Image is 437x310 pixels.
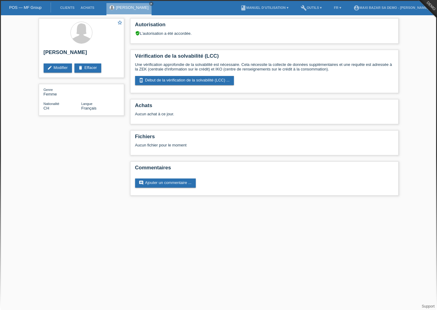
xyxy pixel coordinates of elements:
div: Aucun fichier pour le moment [135,143,321,147]
span: Nationalité [44,102,59,106]
a: editModifier [44,63,72,73]
a: buildOutils ▾ [298,6,325,9]
a: POS — MF Group [9,5,41,10]
span: Genre [44,88,53,92]
h2: Autorisation [135,22,394,31]
a: Support [422,304,435,308]
i: verified_user [135,31,140,36]
a: bookManuel d’utilisation ▾ [237,6,292,9]
i: edit [47,65,52,70]
div: L’autorisation a été accordée. [135,31,394,36]
a: close [149,2,153,6]
i: build [301,5,307,11]
a: [PERSON_NAME] [116,5,149,10]
span: Français [81,106,97,110]
a: star_border [117,20,123,26]
a: deleteEffacer [74,63,101,73]
a: FR ▾ [331,6,344,9]
h2: Commentaires [135,165,394,174]
i: comment [139,180,144,185]
a: Clients [57,6,77,9]
span: Langue [81,102,93,106]
h2: Achats [135,103,394,112]
i: book [240,5,246,11]
a: account_circleMAXI BAZAR SA Demo - [PERSON_NAME] ▾ [350,6,434,9]
i: star_border [117,20,123,25]
div: Femme [44,87,81,96]
i: delete [78,65,83,70]
p: Une vérification approfondie de la solvabilité est nécessaire. Cela nécessite la collecte de donn... [135,62,394,71]
div: Aucun achat à ce jour. [135,112,394,121]
i: account_circle [353,5,360,11]
a: Achats [77,6,97,9]
h2: Fichiers [135,134,394,143]
i: perm_device_information [139,78,144,83]
a: commentAjouter un commentaire ... [135,178,196,188]
a: perm_device_informationDébut de la vérification de la solvabilité (LCC) ... [135,76,234,85]
h2: Vérification de la solvabilité (LCC) [135,53,394,62]
span: Suisse [44,106,49,110]
h2: [PERSON_NAME] [44,49,119,59]
i: close [150,2,153,5]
